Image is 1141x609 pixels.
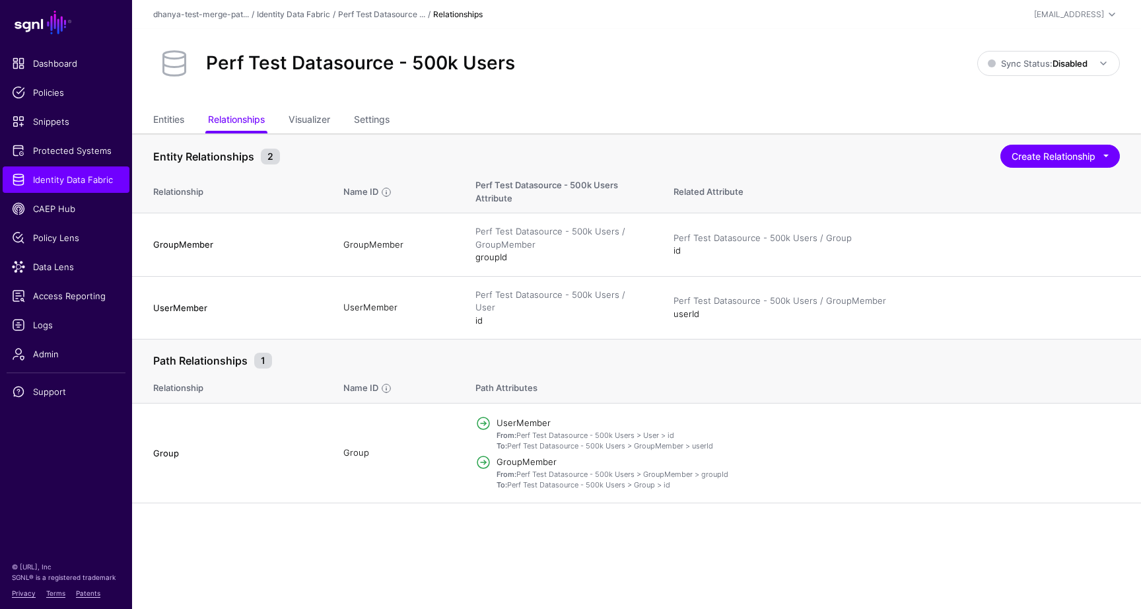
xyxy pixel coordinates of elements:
[261,149,280,164] small: 2
[12,289,120,303] span: Access Reporting
[497,469,1120,491] p: Perf Test Datasource - 500k Users > GroupMember > groupId Perf Test Datasource - 500k Users > Gro...
[12,385,120,398] span: Support
[153,447,317,459] h4: Group
[12,57,120,70] span: Dashboard
[660,166,1141,213] th: Related Attribute
[289,108,330,133] a: Visualizer
[3,312,129,338] a: Logs
[153,238,317,250] h4: GroupMember
[674,232,1120,258] div: id
[153,302,317,314] h4: UserMember
[674,232,1120,245] div: Perf Test Datasource - 500k Users / Group
[12,144,120,157] span: Protected Systems
[3,196,129,222] a: CAEP Hub
[3,341,129,367] a: Admin
[988,58,1088,69] span: Sync Status:
[497,431,516,440] strong: From:
[497,470,516,479] strong: From:
[249,9,257,20] div: /
[8,8,124,37] a: SGNL
[497,480,507,489] strong: To:
[1034,9,1104,20] div: [EMAIL_ADDRESS]
[330,403,462,503] td: Group
[1053,58,1088,69] strong: Disabled
[1000,145,1120,168] button: Create Relationship
[330,213,462,277] td: GroupMember
[497,441,507,450] strong: To:
[674,295,1120,308] div: Perf Test Datasource - 500k Users / GroupMember
[462,369,1141,403] th: Path Attributes
[342,186,380,199] div: Name ID
[12,260,120,273] span: Data Lens
[12,173,120,186] span: Identity Data Fabric
[254,353,272,369] small: 1
[330,276,462,340] td: UserMember
[497,417,1120,429] h4: UserMember
[150,353,251,369] span: Path Relationships
[475,225,647,251] div: Perf Test Datasource - 500k Users / GroupMember
[462,276,660,340] td: id
[150,149,258,164] span: Entity Relationships
[257,9,330,19] a: Identity Data Fabric
[132,369,330,403] th: Relationship
[12,231,120,244] span: Policy Lens
[12,318,120,332] span: Logs
[330,9,338,20] div: /
[3,108,129,135] a: Snippets
[3,79,129,106] a: Policies
[497,430,1120,452] p: Perf Test Datasource - 500k Users > User > id Perf Test Datasource - 500k Users > GroupMember > u...
[12,561,120,572] p: © [URL], Inc
[76,589,100,597] a: Patents
[46,589,65,597] a: Terms
[12,86,120,99] span: Policies
[206,52,515,75] h2: Perf Test Datasource - 500k Users
[462,213,660,277] td: groupId
[12,589,36,597] a: Privacy
[3,137,129,164] a: Protected Systems
[674,295,1120,320] div: userId
[3,50,129,77] a: Dashboard
[338,9,425,19] a: Perf Test Datasource ...
[132,166,330,213] th: Relationship
[12,347,120,361] span: Admin
[497,456,1120,468] h4: GroupMember
[475,289,647,314] div: Perf Test Datasource - 500k Users / User
[153,9,249,19] a: dhanya-test-merge-pat...
[342,382,380,395] div: Name ID
[208,108,265,133] a: Relationships
[3,254,129,280] a: Data Lens
[3,283,129,309] a: Access Reporting
[3,225,129,251] a: Policy Lens
[462,166,660,213] th: Perf Test Datasource - 500k Users Attribute
[3,166,129,193] a: Identity Data Fabric
[12,572,120,583] p: SGNL® is a registered trademark
[433,9,483,19] strong: Relationships
[153,108,184,133] a: Entities
[354,108,390,133] a: Settings
[12,115,120,128] span: Snippets
[12,202,120,215] span: CAEP Hub
[425,9,433,20] div: /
